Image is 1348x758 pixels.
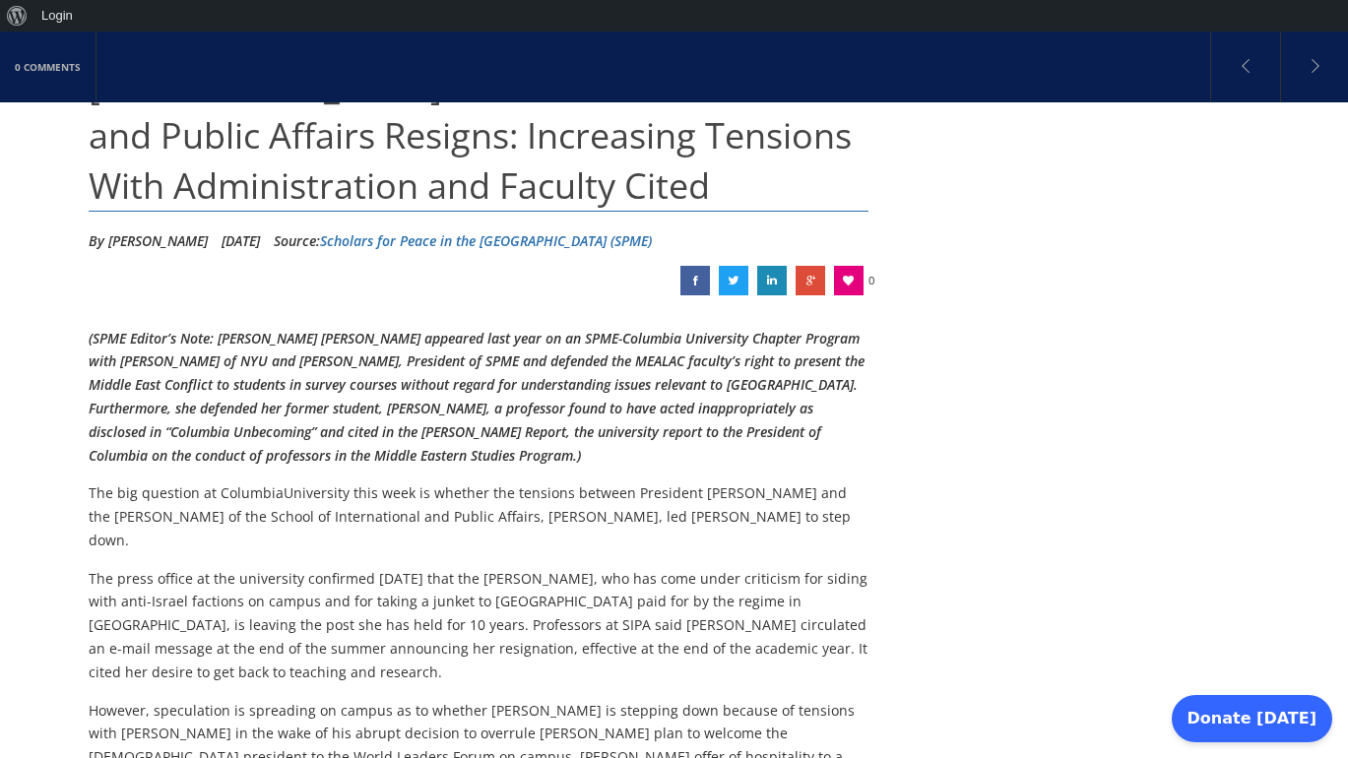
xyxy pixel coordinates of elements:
[320,231,652,250] a: Scholars for Peace in the [GEOGRAPHIC_DATA] (SPME)
[222,226,260,256] li: [DATE]
[274,226,652,256] div: Source:
[680,266,710,295] a: Dean Lisa Anderson of Columbia University’s School of International and Public Affairs Resigns: I...
[719,266,748,295] a: Dean Lisa Anderson of Columbia University’s School of International and Public Affairs Resigns: I...
[89,481,869,551] p: The big question at ColumbiaUniversity this week is whether the tensions between President [PERSO...
[757,266,787,295] a: Dean Lisa Anderson of Columbia University’s School of International and Public Affairs Resigns: I...
[89,226,208,256] li: By [PERSON_NAME]
[796,266,825,295] a: Dean Lisa Anderson of Columbia University’s School of International and Public Affairs Resigns: I...
[89,567,869,684] p: The press office at the university confirmed [DATE] that the [PERSON_NAME], who has come under cr...
[89,13,852,210] span: [PERSON_NAME] [PERSON_NAME] of [GEOGRAPHIC_DATA]’s School of International and Public Affairs Res...
[89,329,865,465] em: (SPME Editor’s Note: [PERSON_NAME] [PERSON_NAME] appeared last year on an SPME-Columbia Universit...
[868,266,874,295] span: 0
